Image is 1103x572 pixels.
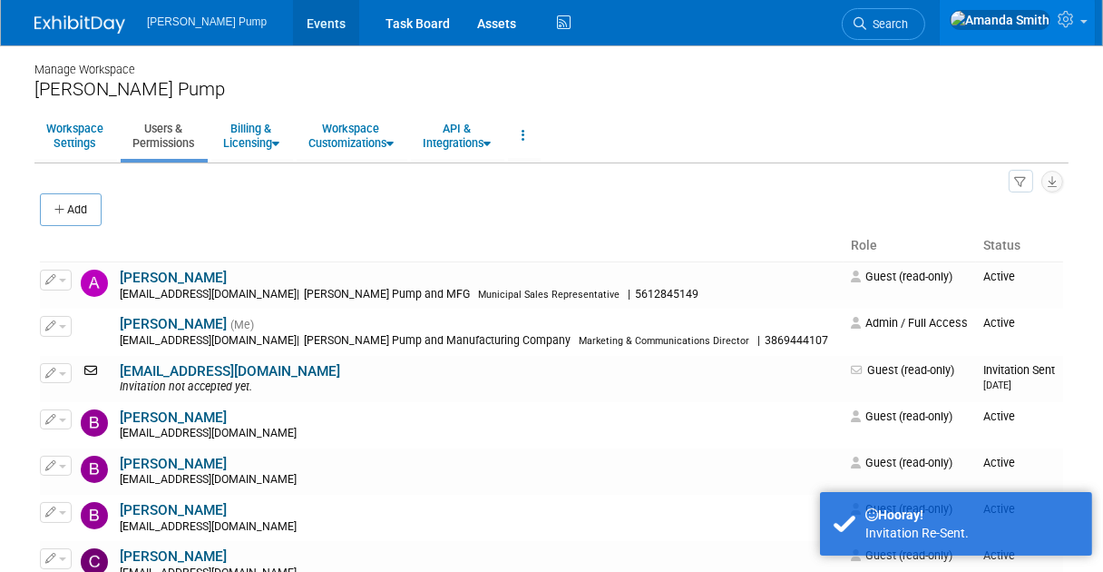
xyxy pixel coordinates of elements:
span: Active [983,409,1015,423]
a: [EMAIL_ADDRESS][DOMAIN_NAME] [120,363,340,380]
a: Billing &Licensing [211,113,291,158]
img: Amanda Smith [81,316,108,343]
img: Brian Peek [81,502,108,529]
span: 3869444107 [760,334,834,347]
span: Guest (read-only) [851,363,954,377]
span: Municipal Sales Representative [478,289,620,301]
span: | [297,288,299,301]
a: [PERSON_NAME] [120,316,227,332]
span: Invitation Sent [983,363,1055,391]
span: Active [983,456,1015,469]
span: | [628,288,630,301]
small: [DATE] [983,380,1011,391]
div: [EMAIL_ADDRESS][DOMAIN_NAME] [120,334,839,349]
span: Guest (read-only) [851,456,952,469]
img: ExhibitDay [34,15,125,34]
div: Manage Workspace [34,45,1069,78]
a: API &Integrations [411,113,503,158]
div: Hooray! [865,506,1079,524]
div: [EMAIL_ADDRESS][DOMAIN_NAME] [120,427,839,441]
a: WorkspaceSettings [34,113,115,158]
th: Status [976,231,1063,261]
img: Bobby Zitzka [81,409,108,437]
a: Users &Permissions [121,113,206,158]
span: 5612845149 [630,288,704,301]
a: [PERSON_NAME] [120,409,227,426]
div: [EMAIL_ADDRESS][DOMAIN_NAME] [120,473,839,488]
div: [PERSON_NAME] Pump [34,78,1069,101]
a: [PERSON_NAME] [120,502,227,518]
span: | [757,334,760,347]
a: [PERSON_NAME] [120,270,227,286]
span: Guest (read-only) [851,270,952,283]
a: WorkspaceCustomizations [297,113,405,158]
span: (Me) [230,319,254,331]
img: Allan Curry [81,270,108,297]
img: Amanda Smith [950,10,1050,30]
span: [PERSON_NAME] Pump and Manufacturing Company [299,334,576,347]
th: Role [844,231,976,261]
a: [PERSON_NAME] [120,456,227,472]
div: Invitation not accepted yet. [120,380,839,395]
span: Active [983,270,1015,283]
span: Admin / Full Access [851,316,968,330]
span: | [297,334,299,347]
div: [EMAIL_ADDRESS][DOMAIN_NAME] [120,288,839,302]
img: Brian Lee [81,456,108,483]
span: Search [866,17,908,31]
a: Search [842,8,925,40]
span: Active [983,316,1015,330]
div: Invitation Re-Sent. [865,524,1079,542]
div: [EMAIL_ADDRESS][DOMAIN_NAME] [120,520,839,535]
span: [PERSON_NAME] Pump and MFG [299,288,475,301]
button: Add [40,193,102,226]
span: Marketing & Communications Director [579,335,749,347]
span: Guest (read-only) [851,409,952,423]
span: [PERSON_NAME] Pump [147,15,267,28]
a: [PERSON_NAME] [120,548,227,565]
